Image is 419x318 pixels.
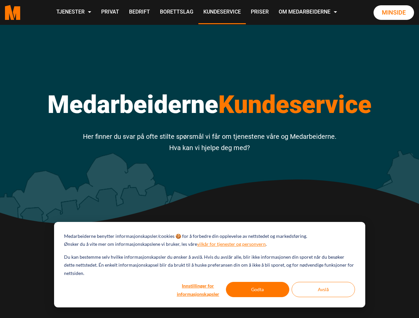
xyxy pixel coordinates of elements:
button: Avslå [292,282,355,297]
p: Du kan bestemme selv hvilke informasjonskapsler du ønsker å avslå. Hvis du avslår alle, blir ikke... [64,253,355,278]
input: Jeg samtykker til Medarbeiderne AS sine vilkår for personvern og tjenester. [2,120,6,125]
button: Godta [226,282,289,297]
p: Medarbeiderne benytter informasjonskapsler/cookies 🍪 for å forbedre din opplevelse av nettstedet ... [64,232,307,240]
a: vilkår for tjenester og personvern [197,240,266,248]
div: Cookie banner [54,222,365,307]
a: Tjenester [51,1,96,24]
button: Innstillinger for informasjonskapsler [173,282,224,297]
h1: Medarbeiderne [11,89,409,119]
a: Om Medarbeiderne [274,1,342,24]
span: Kundeservice [218,90,372,119]
p: Ønsker du å vite mer om informasjonskapslene vi bruker, les våre . [64,240,267,248]
p: Jeg samtykker til Medarbeiderne AS sine vilkår for personvern og tjenester. [8,120,93,131]
a: Privat [96,1,124,24]
a: Bedrift [124,1,155,24]
a: Minside [374,5,414,20]
a: Kundeservice [198,1,246,24]
a: Priser [246,1,274,24]
p: Her finner du svar på ofte stilte spørsmål vi får om tjenestene våre og Medarbeiderne. Hva kan vi... [11,131,409,153]
a: Borettslag [155,1,198,24]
